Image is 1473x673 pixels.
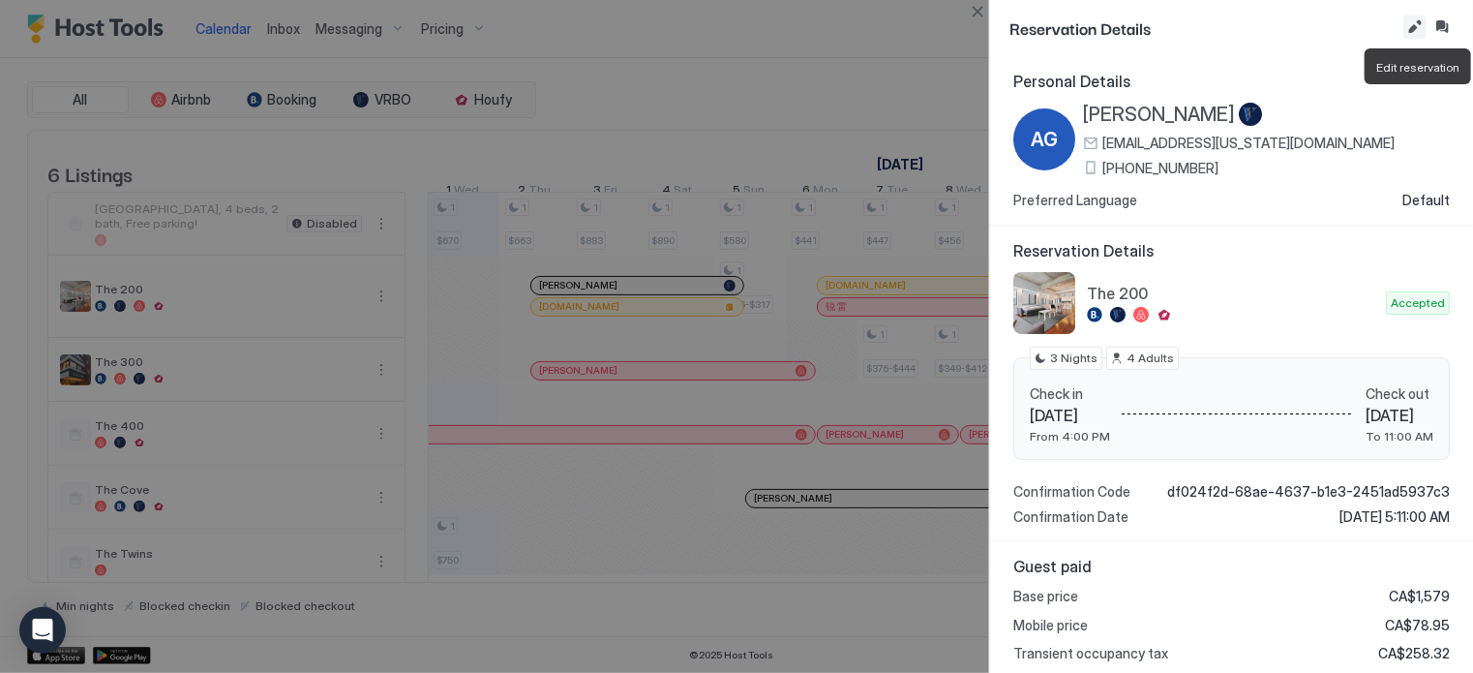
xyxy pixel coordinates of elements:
span: CA$1,579 [1389,588,1450,605]
span: CA$258.32 [1378,645,1450,662]
span: [DATE] [1030,406,1110,425]
span: [DATE] 5:11:00 AM [1339,508,1450,526]
span: Transient occupancy tax [1013,645,1168,662]
span: From 4:00 PM [1030,429,1110,444]
span: Reservation Details [1013,241,1450,260]
span: Personal Details [1013,72,1450,91]
span: Check out [1366,385,1433,403]
span: Mobile price [1013,617,1088,634]
span: Reservation Details [1009,15,1399,40]
span: Preferred Language [1013,192,1137,209]
div: listing image [1013,272,1075,334]
button: Inbox [1430,15,1454,39]
span: [PERSON_NAME] [1083,103,1235,127]
span: Accepted [1391,294,1445,312]
span: df024f2d-68ae-4637-b1e3-2451ad5937c3 [1167,483,1450,501]
span: Confirmation Code [1013,483,1130,501]
span: The 200 [1087,284,1378,303]
span: Check in [1030,385,1110,403]
span: To 11:00 AM [1366,429,1433,444]
span: 4 Adults [1127,350,1174,367]
span: Base price [1013,588,1078,605]
div: Open Intercom Messenger [19,607,66,654]
span: [EMAIL_ADDRESS][US_STATE][DOMAIN_NAME] [1102,135,1395,152]
span: Confirmation Date [1013,508,1128,526]
span: [PHONE_NUMBER] [1102,160,1218,177]
span: CA$78.95 [1385,617,1450,634]
span: Default [1402,192,1450,209]
span: [DATE] [1366,406,1433,425]
span: AG [1031,125,1058,154]
button: Edit reservation [1403,15,1427,39]
span: Edit reservation [1376,60,1459,75]
span: Guest paid [1013,557,1450,576]
span: 3 Nights [1050,350,1097,367]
